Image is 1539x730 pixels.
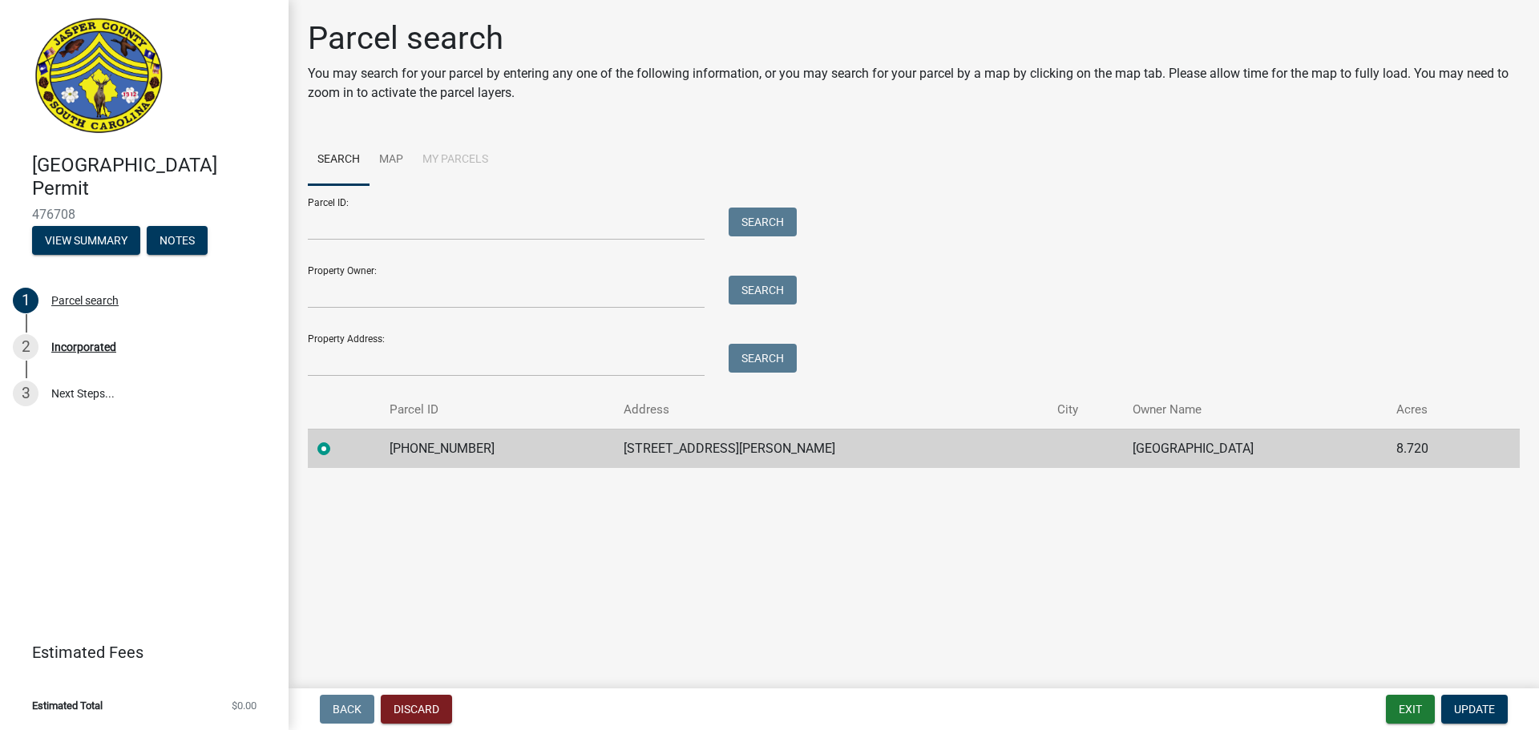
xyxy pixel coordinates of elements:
[1387,391,1483,429] th: Acres
[370,135,413,186] a: Map
[308,135,370,186] a: Search
[1454,703,1495,716] span: Update
[1387,429,1483,468] td: 8.720
[32,154,276,200] h4: [GEOGRAPHIC_DATA] Permit
[380,429,613,468] td: [PHONE_NUMBER]
[32,235,140,248] wm-modal-confirm: Summary
[308,64,1520,103] p: You may search for your parcel by entering any one of the following information, or you may searc...
[1441,695,1508,724] button: Update
[614,429,1048,468] td: [STREET_ADDRESS][PERSON_NAME]
[729,276,797,305] button: Search
[614,391,1048,429] th: Address
[1123,391,1387,429] th: Owner Name
[1048,391,1123,429] th: City
[51,295,119,306] div: Parcel search
[333,703,362,716] span: Back
[232,700,256,711] span: $0.00
[32,17,166,137] img: Jasper County, South Carolina
[729,344,797,373] button: Search
[1123,429,1387,468] td: [GEOGRAPHIC_DATA]
[32,207,256,222] span: 476708
[308,19,1520,58] h1: Parcel search
[380,391,613,429] th: Parcel ID
[13,288,38,313] div: 1
[147,226,208,255] button: Notes
[32,700,103,711] span: Estimated Total
[1386,695,1435,724] button: Exit
[13,334,38,360] div: 2
[32,226,140,255] button: View Summary
[13,636,263,668] a: Estimated Fees
[320,695,374,724] button: Back
[729,208,797,236] button: Search
[13,381,38,406] div: 3
[381,695,452,724] button: Discard
[51,341,116,353] div: Incorporated
[147,235,208,248] wm-modal-confirm: Notes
